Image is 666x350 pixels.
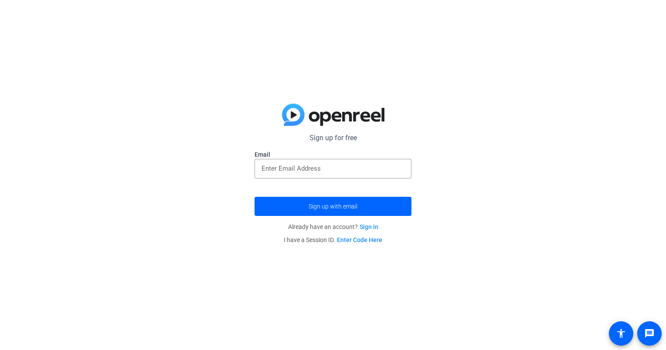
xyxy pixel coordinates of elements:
span: Already have an account? [288,223,378,230]
a: Sign in [360,223,378,230]
span: I have a Session ID. [284,236,382,243]
p: Sign up for free [255,133,411,143]
input: Enter Email Address [262,163,404,174]
a: Enter Code Here [337,236,382,243]
button: Sign up with email [255,197,411,216]
img: blue-gradient.svg [282,104,384,126]
mat-icon: message [644,328,655,339]
label: Email [255,150,411,159]
mat-icon: accessibility [616,328,626,339]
